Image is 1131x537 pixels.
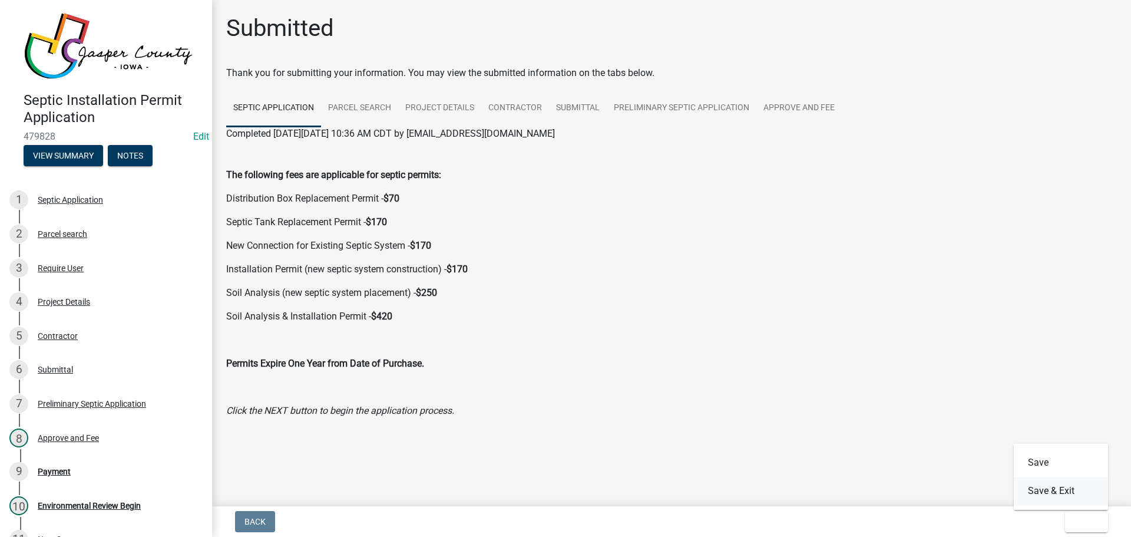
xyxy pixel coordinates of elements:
a: Preliminary Septic Application [607,90,756,127]
button: Back [235,511,275,532]
div: 10 [9,496,28,515]
p: Distribution Box Replacement Permit - [226,192,1117,206]
div: Septic Application [38,196,103,204]
a: Contractor [481,90,549,127]
div: 9 [9,462,28,481]
p: Soil Analysis & Installation Permit - [226,309,1117,324]
a: Edit [193,131,209,142]
i: Click the NEXT button to begin the application process. [226,405,454,416]
p: New Connection for Existing Septic System - [226,239,1117,253]
div: Preliminary Septic Application [38,400,146,408]
span: Completed [DATE][DATE] 10:36 AM CDT by [EMAIL_ADDRESS][DOMAIN_NAME] [226,128,555,139]
a: Submittal [549,90,607,127]
div: Project Details [38,298,90,306]
button: Save & Exit [1014,477,1108,505]
wm-modal-confirm: Notes [108,151,153,161]
div: 4 [9,292,28,311]
div: Payment [38,467,71,476]
button: Exit [1065,511,1108,532]
div: 6 [9,360,28,379]
button: View Summary [24,145,103,166]
div: Approve and Fee [38,434,99,442]
div: Require User [38,264,84,272]
strong: $70 [383,193,399,204]
div: Parcel search [38,230,87,238]
span: Exit [1074,517,1092,526]
wm-modal-confirm: Edit Application Number [193,131,209,142]
strong: Permits Expire One Year from Date of Purchase. [226,358,424,369]
button: Notes [108,145,153,166]
strong: $420 [371,311,392,322]
strong: $170 [366,216,387,228]
wm-modal-confirm: Summary [24,151,103,161]
h1: Submitted [226,14,334,42]
div: Environmental Review Begin [38,502,141,510]
p: Septic Tank Replacement Permit - [226,215,1117,229]
a: Project Details [398,90,481,127]
h4: Septic Installation Permit Application [24,92,203,126]
div: Exit [1014,444,1108,510]
strong: $250 [416,287,437,298]
div: 8 [9,429,28,447]
strong: $170 [447,263,468,275]
img: Jasper County, Iowa [24,12,193,80]
span: Back [244,517,266,526]
a: Parcel search [321,90,398,127]
strong: The following fees are applicable for septic permits: [226,169,441,180]
div: 7 [9,394,28,413]
div: 1 [9,190,28,209]
p: Soil Analysis (new septic system placement) - [226,286,1117,300]
button: Save [1014,449,1108,477]
div: 3 [9,259,28,278]
div: Submittal [38,365,73,374]
div: 5 [9,327,28,345]
div: Thank you for submitting your information. You may view the submitted information on the tabs below. [226,66,1117,80]
p: Installation Permit (new septic system construction) - [226,262,1117,276]
a: Approve and Fee [756,90,842,127]
strong: $170 [410,240,431,251]
span: 479828 [24,131,188,142]
a: Septic Application [226,90,321,127]
div: Contractor [38,332,78,340]
div: 2 [9,225,28,243]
